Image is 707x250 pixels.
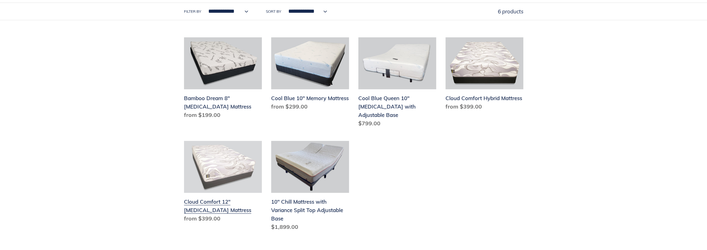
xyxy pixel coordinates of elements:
a: Cloud Comfort Hybrid Mattress [445,37,523,113]
a: Cool Blue 10" Memory Mattress [271,37,349,113]
a: Bamboo Dream 8" Memory Foam Mattress [184,37,262,122]
label: Sort by [266,9,281,14]
span: 6 products [498,8,523,15]
a: 10" Chill Mattress with Variance Split Top Adjustable Base [271,141,349,234]
label: Filter by [184,9,201,14]
a: Cloud Comfort 12" Memory Foam Mattress [184,141,262,225]
a: Cool Blue Queen 10" Memory Foam with Adjustable Base [358,37,436,130]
